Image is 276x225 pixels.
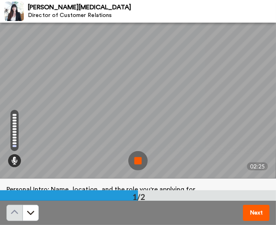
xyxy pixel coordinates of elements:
img: Profile Image [4,2,24,21]
div: [PERSON_NAME][MEDICAL_DATA] [28,4,276,11]
img: ic_record_stop.svg [128,151,148,170]
button: Next [243,205,270,221]
div: 02:25 [247,162,268,170]
div: Director of Customer Relations [28,12,276,19]
span: Personal Intro: Name, location, and the role you're applying for. [6,186,197,193]
div: 1/2 [119,191,158,202]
